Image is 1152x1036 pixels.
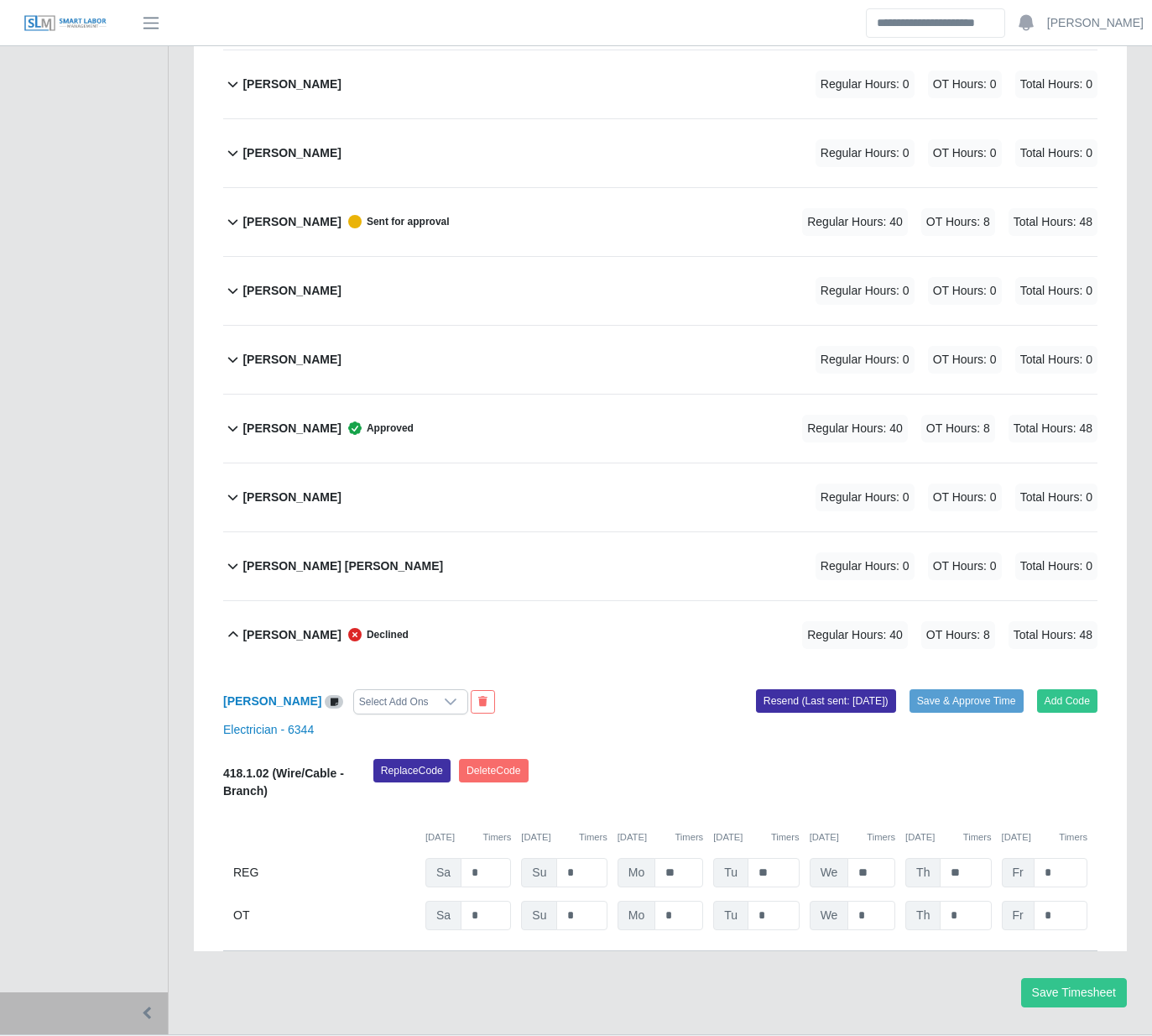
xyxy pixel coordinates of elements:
[910,689,1024,713] button: Save & Approve Time
[242,557,443,575] b: [PERSON_NAME] [PERSON_NAME]
[618,830,703,845] div: [DATE]
[242,282,341,300] b: [PERSON_NAME]
[867,830,895,845] button: Timers
[905,830,991,845] div: [DATE]
[1002,830,1087,845] div: [DATE]
[425,858,461,887] span: Sa
[756,689,896,713] button: Resend (Last sent: [DATE])
[23,14,107,33] img: SLM Logo
[713,830,799,845] div: [DATE]
[1015,277,1097,305] span: Total Hours: 0
[1009,621,1097,649] span: Total Hours: 48
[928,277,1002,305] span: OT Hours: 0
[618,858,655,887] span: Mo
[802,621,908,649] span: Regular Hours: 40
[341,215,450,228] span: Sent for approval
[425,830,511,845] div: [DATE]
[816,346,915,374] span: Regular Hours: 0
[223,694,321,708] a: [PERSON_NAME]
[905,901,941,930] span: Th
[810,830,895,845] div: [DATE]
[810,901,849,930] span: We
[223,601,1097,669] button: [PERSON_NAME] Declined Regular Hours: 40 OT Hours: 8 Total Hours: 48
[802,208,908,236] span: Regular Hours: 40
[1015,71,1097,98] span: Total Hours: 0
[1037,689,1098,713] button: Add Code
[1015,346,1097,374] span: Total Hours: 0
[242,626,341,644] b: [PERSON_NAME]
[618,901,655,930] span: Mo
[223,723,314,736] a: Electrician - 6344
[471,690,495,714] button: End Worker & Remove from the Timesheet
[713,901,748,930] span: Tu
[325,694,343,708] a: View/Edit Notes
[816,139,915,167] span: Regular Hours: 0
[233,858,415,887] div: REG
[963,830,992,845] button: Timers
[223,326,1097,394] button: [PERSON_NAME] Regular Hours: 0 OT Hours: 0 Total Hours: 0
[579,830,607,845] button: Timers
[802,415,908,442] span: Regular Hours: 40
[242,213,341,231] b: [PERSON_NAME]
[816,277,915,305] span: Regular Hours: 0
[816,552,915,580] span: Regular Hours: 0
[921,208,995,236] span: OT Hours: 8
[928,484,1002,511] span: OT Hours: 0
[816,484,915,511] span: Regular Hours: 0
[921,621,995,649] span: OT Hours: 8
[242,351,341,369] b: [PERSON_NAME]
[866,8,1005,38] input: Search
[771,830,800,845] button: Timers
[905,858,941,887] span: Th
[1047,14,1144,32] a: [PERSON_NAME]
[341,626,409,643] span: Declined
[521,830,607,845] div: [DATE]
[810,858,849,887] span: We
[1009,415,1097,442] span: Total Hours: 48
[223,395,1097,463] button: [PERSON_NAME] Approved Regular Hours: 40 OT Hours: 8 Total Hours: 48
[223,463,1097,531] button: [PERSON_NAME] Regular Hours: 0 OT Hours: 0 Total Hours: 0
[928,346,1002,374] span: OT Hours: 0
[223,767,344,798] b: 418.1.02 (Wire/Cable - Branch)
[242,144,341,162] b: [PERSON_NAME]
[1002,858,1035,887] span: Fr
[928,139,1002,167] span: OT Hours: 0
[1015,139,1097,167] span: Total Hours: 0
[341,420,414,437] span: Approved
[1015,484,1097,511] span: Total Hours: 0
[223,188,1097,256] button: [PERSON_NAME] Sent for approval Regular Hours: 40 OT Hours: 8 Total Hours: 48
[1015,552,1097,580] span: Total Hours: 0
[521,901,557,930] span: Su
[223,50,1097,118] button: [PERSON_NAME] Regular Hours: 0 OT Hours: 0 Total Hours: 0
[1002,901,1035,930] span: Fr
[233,901,415,930] div: OT
[242,76,341,93] b: [PERSON_NAME]
[483,830,512,845] button: Timers
[373,759,451,782] button: ReplaceCode
[223,257,1097,325] button: [PERSON_NAME] Regular Hours: 0 OT Hours: 0 Total Hours: 0
[521,858,557,887] span: Su
[928,71,1002,98] span: OT Hours: 0
[223,119,1097,187] button: [PERSON_NAME] Regular Hours: 0 OT Hours: 0 Total Hours: 0
[713,858,748,887] span: Tu
[425,901,461,930] span: Sa
[242,420,341,437] b: [PERSON_NAME]
[223,532,1097,600] button: [PERSON_NAME] [PERSON_NAME] Regular Hours: 0 OT Hours: 0 Total Hours: 0
[459,759,529,782] button: DeleteCode
[921,415,995,442] span: OT Hours: 8
[242,489,341,506] b: [PERSON_NAME]
[675,830,703,845] button: Timers
[1059,830,1087,845] button: Timers
[1021,978,1127,1007] button: Save Timesheet
[354,690,434,714] div: Select Add Ons
[816,71,915,98] span: Regular Hours: 0
[928,552,1002,580] span: OT Hours: 0
[1009,208,1097,236] span: Total Hours: 48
